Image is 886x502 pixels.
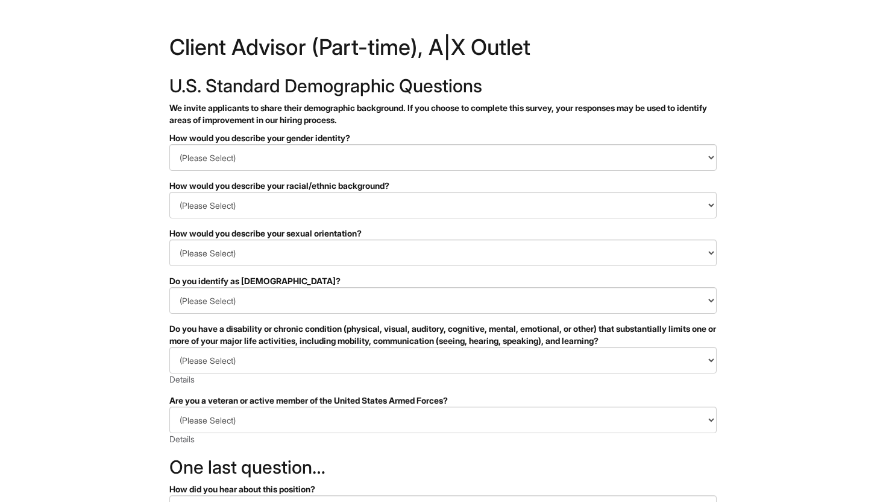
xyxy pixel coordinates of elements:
select: How would you describe your gender identity? [169,144,717,171]
select: Do you identify as transgender? [169,287,717,314]
p: We invite applicants to share their demographic background. If you choose to complete this survey... [169,102,717,126]
div: How would you describe your gender identity? [169,132,717,144]
div: How would you describe your racial/ethnic background? [169,180,717,192]
h2: One last question… [169,457,717,477]
h1: Client Advisor (Part-time), A|X Outlet [169,36,717,64]
div: How did you hear about this position? [169,483,717,495]
div: Do you identify as [DEMOGRAPHIC_DATA]? [169,275,717,287]
select: Do you have a disability or chronic condition (physical, visual, auditory, cognitive, mental, emo... [169,347,717,373]
a: Details [169,374,195,384]
select: How would you describe your racial/ethnic background? [169,192,717,218]
a: Details [169,434,195,444]
div: How would you describe your sexual orientation? [169,227,717,240]
h2: U.S. Standard Demographic Questions [169,76,717,96]
div: Do you have a disability or chronic condition (physical, visual, auditory, cognitive, mental, emo... [169,323,717,347]
select: How would you describe your sexual orientation? [169,240,717,266]
div: Are you a veteran or active member of the United States Armed Forces? [169,395,717,407]
select: Are you a veteran or active member of the United States Armed Forces? [169,407,717,433]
